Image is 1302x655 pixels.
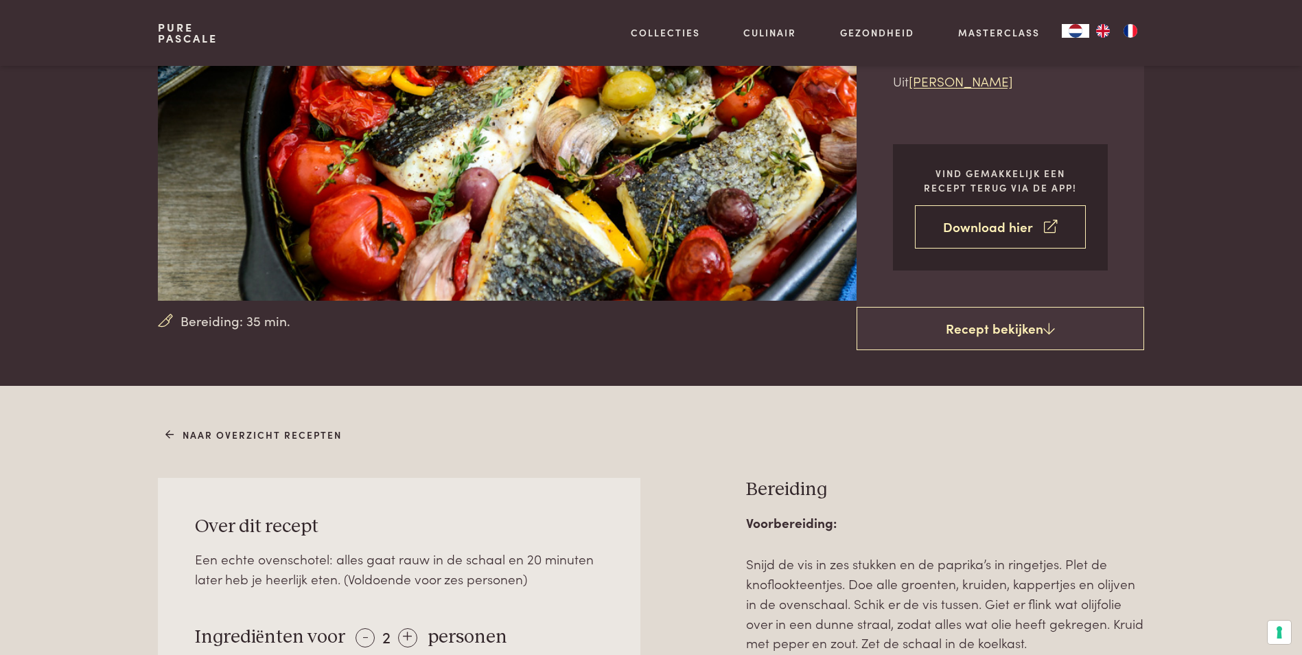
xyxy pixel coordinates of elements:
a: Gezondheid [840,25,914,40]
a: [PERSON_NAME] [909,71,1013,90]
a: FR [1117,24,1144,38]
h3: Bereiding [746,478,1144,502]
div: Language [1062,24,1089,38]
a: Download hier [915,205,1086,249]
p: Snijd de vis in zes stukken en de paprika’s in ringetjes. Plet de knoflookteentjes. Doe alle groe... [746,554,1144,652]
a: Recept bekijken [857,307,1144,351]
span: 2 [382,625,391,647]
span: Ingrediënten voor [195,628,345,647]
a: EN [1089,24,1117,38]
a: PurePascale [158,22,218,44]
h3: Over dit recept [195,515,604,539]
ul: Language list [1089,24,1144,38]
div: + [398,628,417,647]
div: Een echte ovenschotel: alles gaat rauw in de schaal en 20 minuten later heb je heerlijk eten. (Vo... [195,549,604,588]
aside: Language selected: Nederlands [1062,24,1144,38]
p: Uit [893,71,1108,91]
a: NL [1062,24,1089,38]
a: Naar overzicht recepten [165,428,342,442]
a: Collecties [631,25,700,40]
p: Vind gemakkelijk een recept terug via de app! [915,166,1086,194]
strong: Voorbereiding: [746,513,837,531]
button: Uw voorkeuren voor toestemming voor trackingtechnologieën [1268,621,1291,644]
span: personen [428,628,507,647]
a: Culinair [743,25,796,40]
a: Masterclass [958,25,1040,40]
span: Bereiding: 35 min. [181,311,290,331]
div: - [356,628,375,647]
